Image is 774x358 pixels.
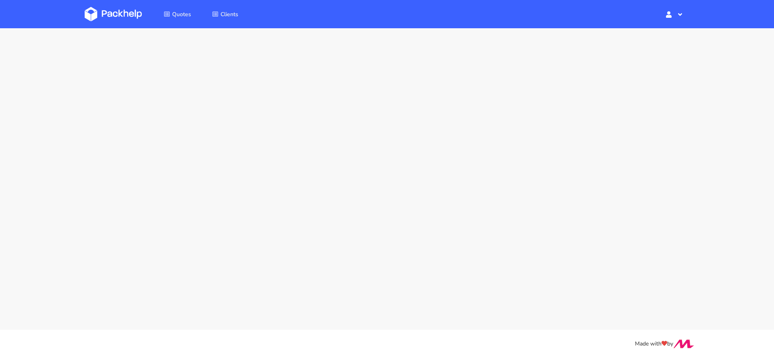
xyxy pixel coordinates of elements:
a: Clients [202,7,248,21]
span: Clients [221,10,238,18]
div: Made with by [74,339,700,349]
span: Quotes [172,10,191,18]
img: Move Closer [673,339,694,348]
a: Quotes [154,7,201,21]
img: Dashboard [85,7,142,21]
